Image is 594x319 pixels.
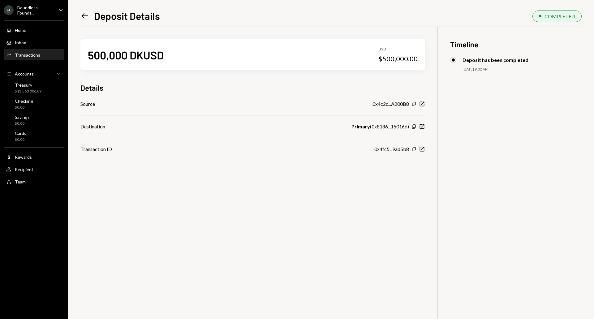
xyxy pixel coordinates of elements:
[378,47,418,52] div: USD
[4,113,64,127] a: Savings$0.00
[372,100,409,108] div: 0x4c2c...A200B8
[80,83,103,93] h3: Details
[4,37,64,48] a: Inbox
[15,105,33,110] div: $0.00
[15,131,26,136] div: Cards
[80,100,95,108] div: Source
[15,121,30,126] div: $0.00
[4,164,64,175] a: Recipients
[4,176,64,187] a: Team
[4,68,64,79] a: Accounts
[15,98,33,104] div: Checking
[4,5,14,15] div: B
[15,154,32,160] div: Rewards
[17,5,54,15] div: Boundless Founda...
[15,167,36,172] div: Recipients
[450,39,582,50] h3: Timeline
[4,80,64,95] a: Treasury$13,560,006.09
[463,67,582,72] div: [DATE] 9:02 AM
[80,123,105,130] div: Destination
[15,71,34,76] div: Accounts
[80,145,112,153] div: Transaction ID
[374,145,409,153] div: 0x4fc5...9ad5b8
[15,114,30,120] div: Savings
[4,24,64,36] a: Home
[378,54,418,63] div: $500,000.00
[15,40,26,45] div: Inbox
[15,137,26,142] div: $0.00
[4,49,64,60] a: Transactions
[4,151,64,162] a: Rewards
[15,89,41,94] div: $13,560,006.09
[15,179,26,184] div: Team
[15,52,40,58] div: Transactions
[351,123,409,130] div: ( 0x8186...15016d )
[351,123,370,130] b: Primary
[4,97,64,111] a: Checking$0.00
[544,13,575,19] div: COMPLETED
[15,28,26,33] div: Home
[15,82,41,88] div: Treasury
[94,10,160,22] h1: Deposit Details
[4,129,64,144] a: Cards$0.00
[463,57,528,63] div: Deposit has been completed
[88,48,164,62] div: 500,000 DKUSD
